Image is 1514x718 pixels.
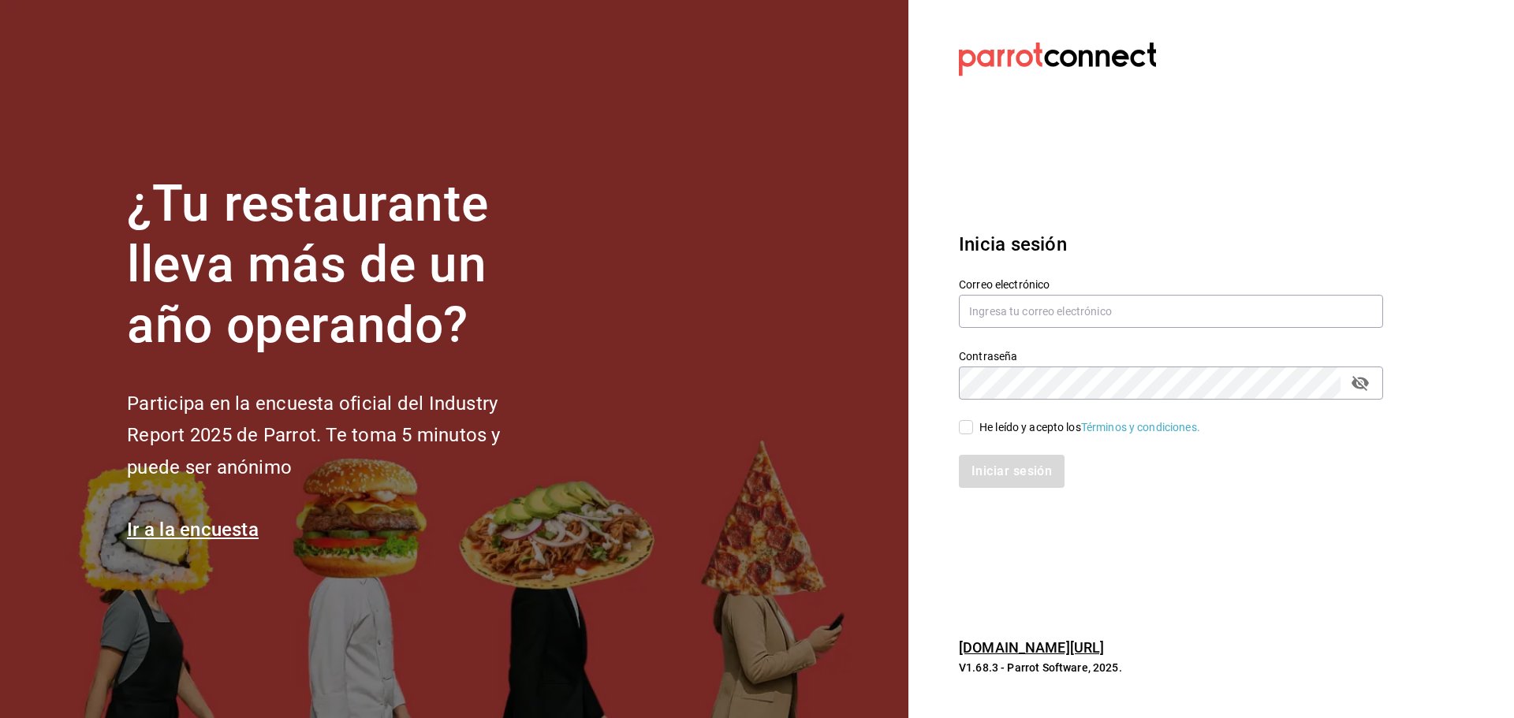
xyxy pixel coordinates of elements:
label: Correo electrónico [959,279,1383,290]
button: passwordField [1347,370,1374,396]
a: Términos y condiciones. [1081,421,1200,433]
h1: ¿Tu restaurante lleva más de un año operando? [127,174,553,355]
a: [DOMAIN_NAME][URL] [959,639,1104,656]
h2: Participa en la encuesta oficial del Industry Report 2025 de Parrot. Te toma 5 minutos y puede se... [127,388,553,484]
div: He leído y acepto los [979,419,1200,436]
p: V1.68.3 - Parrot Software, 2025. [959,660,1383,675]
input: Ingresa tu correo electrónico [959,295,1383,328]
a: Ir a la encuesta [127,519,259,541]
h3: Inicia sesión [959,230,1383,259]
label: Contraseña [959,351,1383,362]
